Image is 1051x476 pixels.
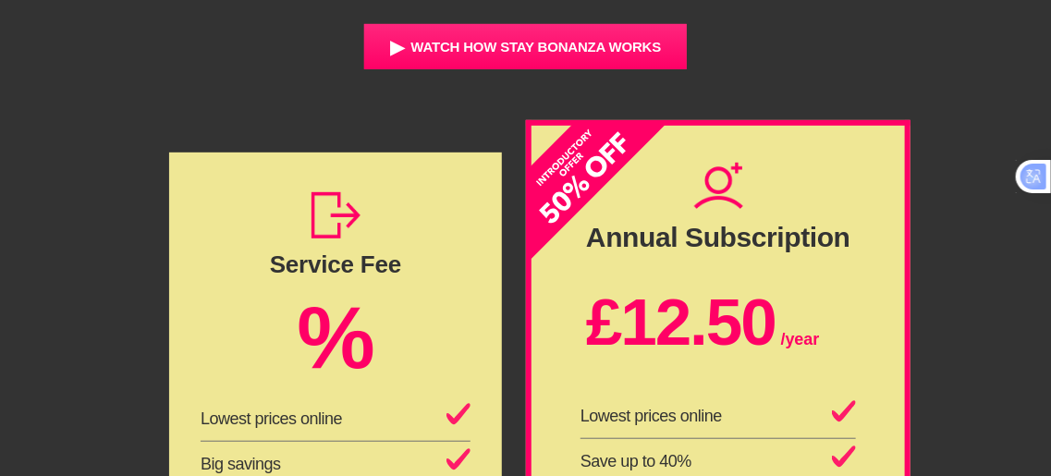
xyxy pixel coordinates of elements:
[390,36,404,58] span: ▶
[586,222,850,253] div: Annual Subscription
[781,330,820,348] span: /year
[201,409,342,429] div: Lowest prices online
[270,255,401,274] div: Service Fee
[580,394,856,439] div: Lowest prices online
[364,24,688,69] button: ▶Watch how Stay Bonanza works
[201,455,281,474] div: Big savings
[297,285,373,367] div: %
[586,268,819,356] div: £12.50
